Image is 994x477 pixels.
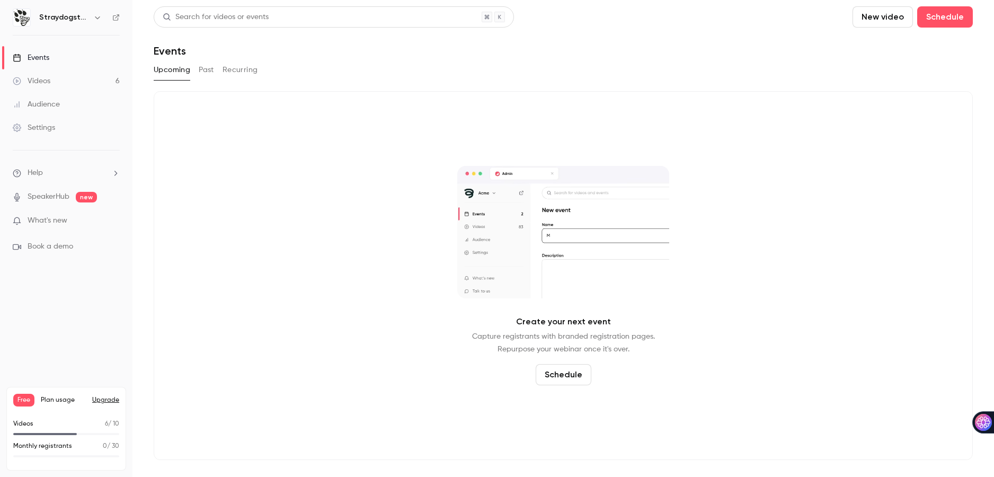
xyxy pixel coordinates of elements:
[13,9,30,26] img: Straydogstudios
[13,394,34,407] span: Free
[28,241,73,252] span: Book a demo
[105,419,119,429] p: / 10
[163,12,269,23] div: Search for videos or events
[13,419,33,429] p: Videos
[41,396,86,404] span: Plan usage
[76,192,97,202] span: new
[28,191,69,202] a: SpeakerHub
[28,167,43,179] span: Help
[154,45,186,57] h1: Events
[199,61,214,78] button: Past
[223,61,258,78] button: Recurring
[39,12,89,23] h6: Straydogstudios
[516,315,611,328] p: Create your next event
[917,6,973,28] button: Schedule
[13,52,49,63] div: Events
[13,99,60,110] div: Audience
[13,76,50,86] div: Videos
[536,364,591,385] button: Schedule
[103,441,119,451] p: / 30
[103,443,107,449] span: 0
[107,216,120,226] iframe: Noticeable Trigger
[105,421,108,427] span: 6
[853,6,913,28] button: New video
[13,122,55,133] div: Settings
[92,396,119,404] button: Upgrade
[13,441,72,451] p: Monthly registrants
[472,330,655,356] p: Capture registrants with branded registration pages. Repurpose your webinar once it's over.
[28,215,67,226] span: What's new
[154,61,190,78] button: Upcoming
[13,167,120,179] li: help-dropdown-opener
